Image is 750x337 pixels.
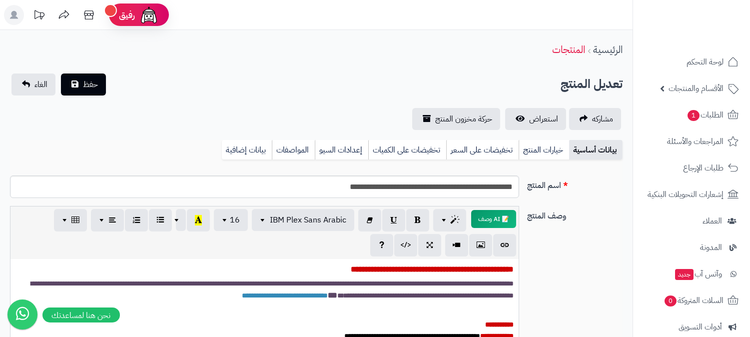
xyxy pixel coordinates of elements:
[523,206,627,222] label: وصف المنتج
[700,240,722,254] span: المدونة
[648,187,724,201] span: إشعارات التحويلات البنكية
[669,81,724,95] span: الأقسام والمنتجات
[446,140,519,160] a: تخفيضات على السعر
[639,50,744,74] a: لوحة التحكم
[675,269,694,280] span: جديد
[569,108,621,130] a: مشاركه
[61,73,106,95] button: حفظ
[315,140,368,160] a: إعدادات السيو
[412,108,500,130] a: حركة مخزون المنتج
[687,55,724,69] span: لوحة التحكم
[139,5,159,25] img: ai-face.png
[639,156,744,180] a: طلبات الإرجاع
[639,182,744,206] a: إشعارات التحويلات البنكية
[519,140,569,160] a: خيارات المنتج
[368,140,446,160] a: تخفيضات على الكميات
[679,320,722,334] span: أدوات التسويق
[270,214,346,226] span: IBM Plex Sans Arabic
[222,140,272,160] a: بيانات إضافية
[83,78,98,90] span: حفظ
[592,113,613,125] span: مشاركه
[639,262,744,286] a: وآتس آبجديد
[505,108,566,130] a: استعراض
[664,293,724,307] span: السلات المتروكة
[683,161,724,175] span: طلبات الإرجاع
[667,134,724,148] span: المراجعات والأسئلة
[639,129,744,153] a: المراجعات والأسئلة
[119,9,135,21] span: رفيق
[688,110,700,121] span: 1
[703,214,722,228] span: العملاء
[34,78,47,90] span: الغاء
[230,214,240,226] span: 16
[569,140,623,160] a: بيانات أساسية
[639,103,744,127] a: الطلبات1
[674,267,722,281] span: وآتس آب
[272,140,315,160] a: المواصفات
[561,74,623,94] h2: تعديل المنتج
[214,209,248,231] button: 16
[523,175,627,191] label: اسم المنتج
[435,113,492,125] span: حركة مخزون المنتج
[529,113,558,125] span: استعراض
[11,73,55,95] a: الغاء
[593,42,623,57] a: الرئيسية
[471,210,516,228] button: 📝 AI وصف
[639,209,744,233] a: العملاء
[552,42,585,57] a: المنتجات
[687,108,724,122] span: الطلبات
[252,209,354,231] button: IBM Plex Sans Arabic
[26,5,51,27] a: تحديثات المنصة
[639,235,744,259] a: المدونة
[639,288,744,312] a: السلات المتروكة0
[665,295,677,306] span: 0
